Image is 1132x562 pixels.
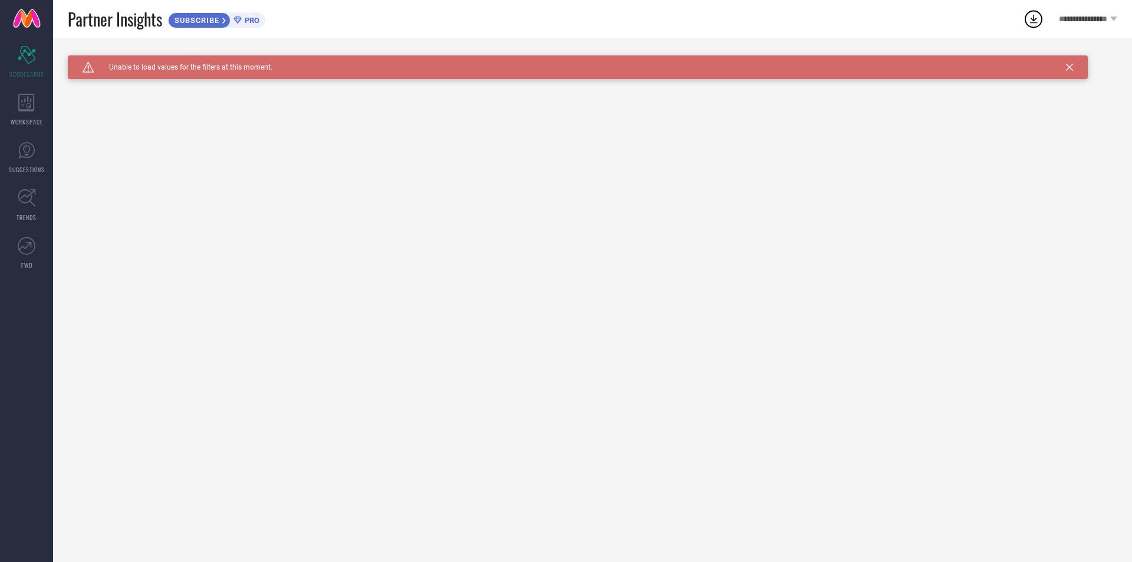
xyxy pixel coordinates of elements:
[242,16,259,25] span: PRO
[17,213,37,222] span: TRENDS
[68,55,1117,65] div: Unable to load filters at this moment. Please try later.
[168,9,265,28] a: SUBSCRIBEPRO
[9,165,45,174] span: SUGGESTIONS
[11,117,43,126] span: WORKSPACE
[9,70,44,78] span: SCORECARDS
[169,16,222,25] span: SUBSCRIBE
[94,63,272,71] span: Unable to load values for the filters at this moment.
[21,261,32,270] span: FWD
[68,7,162,31] span: Partner Insights
[1023,8,1044,29] div: Open download list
